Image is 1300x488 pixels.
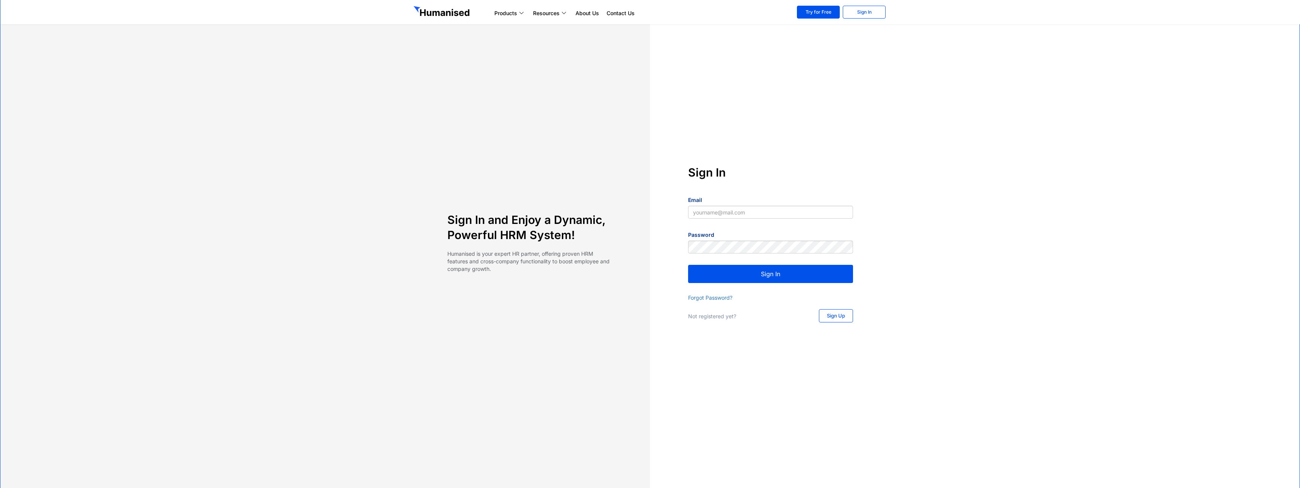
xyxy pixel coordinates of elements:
[688,165,853,180] h4: Sign In
[447,250,612,273] p: Humanised is your expert HR partner, offering proven HRM features and cross-company functionality...
[688,313,804,320] p: Not registered yet?
[414,6,471,18] img: GetHumanised Logo
[603,9,638,18] a: Contact Us
[688,265,853,283] button: Sign In
[688,294,732,301] a: Forgot Password?
[688,206,853,219] input: yourname@mail.com
[572,9,603,18] a: About Us
[843,6,886,19] a: Sign In
[529,9,572,18] a: Resources
[819,309,853,322] a: Sign Up
[447,212,612,242] h4: Sign In and Enjoy a Dynamic, Powerful HRM System!
[797,6,840,19] a: Try for Free
[688,196,702,204] label: Email
[491,9,529,18] a: Products
[827,313,845,318] span: Sign Up
[688,231,714,239] label: Password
